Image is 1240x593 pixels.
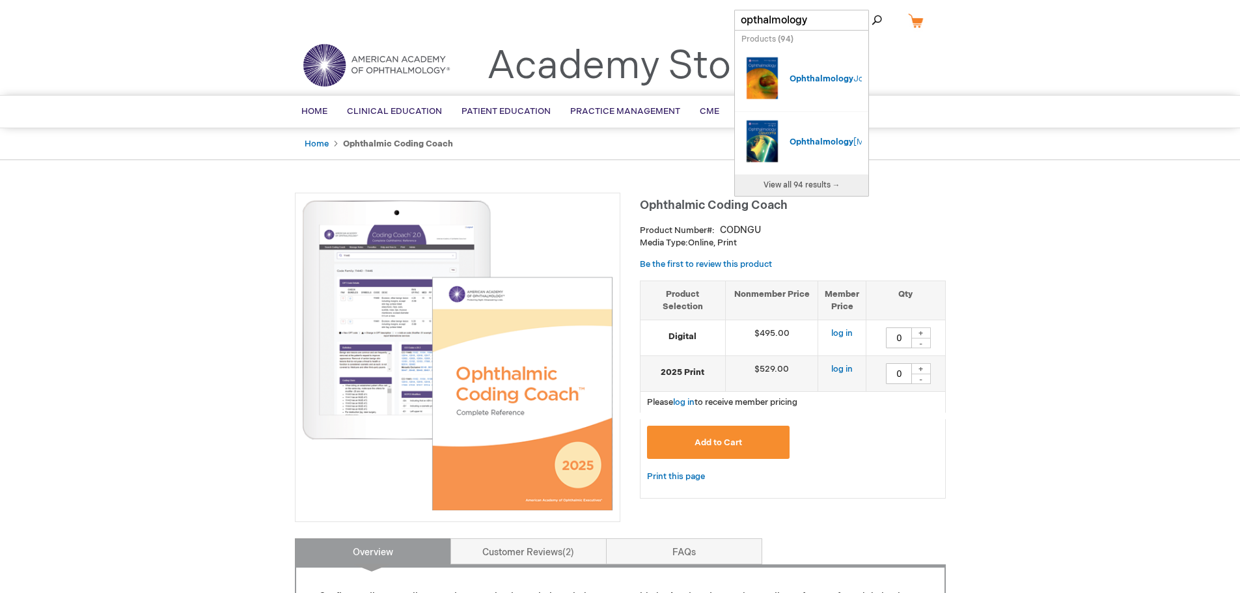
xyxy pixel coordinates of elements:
div: - [911,338,931,348]
span: Ophthalmology [790,137,853,147]
div: CODNGU [720,224,761,237]
strong: Media Type: [640,238,688,248]
span: Ophthalmic Coding Coach [640,199,788,212]
div: + [911,363,931,374]
th: Qty [866,281,945,320]
span: Please to receive member pricing [647,397,797,407]
strong: Digital [647,331,719,343]
a: FAQs [606,538,762,564]
a: Customer Reviews2 [450,538,607,564]
th: Nonmember Price [725,281,818,320]
span: 2 [562,547,574,558]
input: Qty [886,363,912,384]
span: ( ) [778,34,793,44]
strong: 2025 Print [647,366,719,379]
img: Ophthalmic Coding Coach [302,200,613,511]
a: Ophthalmology Glaucoma [741,115,790,171]
a: Ophthalmology[MEDICAL_DATA] [790,137,924,147]
a: View all 94 results → [735,174,868,196]
div: + [911,327,931,338]
span: Patient Education [462,106,551,117]
img: Ophthalmology Journal [741,52,783,104]
a: Print this page [647,469,705,485]
span: Home [301,106,327,117]
a: Academy Store [487,43,767,90]
span: Practice Management [570,106,680,117]
div: - [911,374,931,384]
span: Ophthalmology [790,74,853,84]
a: log in [831,364,853,374]
strong: Product Number [640,225,715,236]
strong: Ophthalmic Coding Coach [343,139,453,149]
a: Home [305,139,329,149]
img: Ophthalmology Glaucoma [741,115,783,167]
a: log in [673,397,695,407]
a: OphthalmologyJournal [790,74,884,84]
span: CME [700,106,719,117]
span: Clinical Education [347,106,442,117]
a: Ophthalmology Journal [741,52,790,108]
a: log in [831,328,853,338]
th: Member Price [818,281,866,320]
td: $495.00 [725,320,818,356]
span: View all 94 results → [764,180,840,190]
span: Add to Cart [695,437,742,448]
span: 94 [780,34,791,44]
span: Products [741,34,776,44]
a: Be the first to review this product [640,259,772,269]
button: Add to Cart [647,426,790,459]
th: Product Selection [641,281,726,320]
span: Search [838,7,887,33]
input: Qty [886,327,912,348]
td: $529.00 [725,356,818,392]
ul: Search Autocomplete Result [735,49,868,174]
a: Overview [295,538,451,564]
p: Online, Print [640,237,946,249]
input: Name, # or keyword [734,10,869,31]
